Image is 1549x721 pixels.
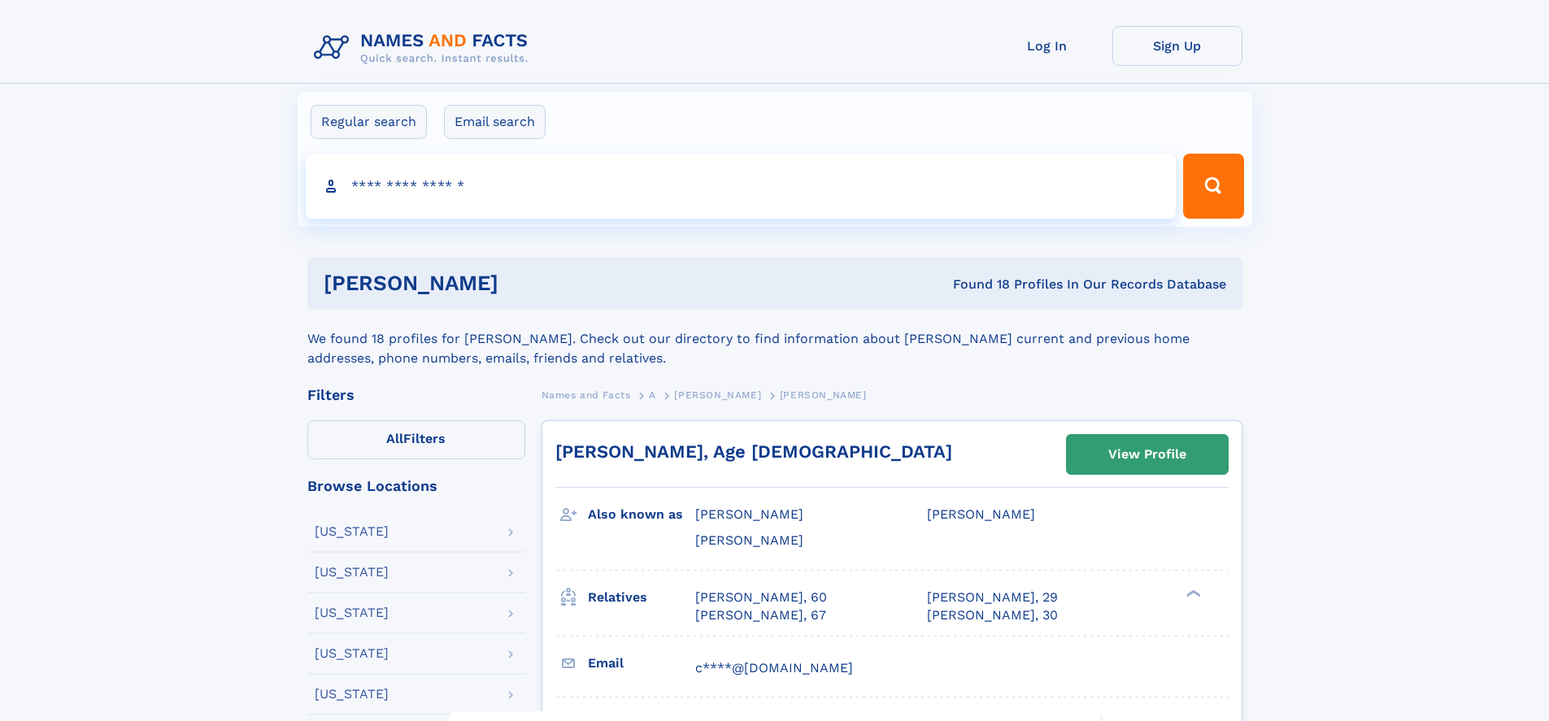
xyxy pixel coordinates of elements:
[927,606,1058,624] a: [PERSON_NAME], 30
[324,273,726,293] h1: [PERSON_NAME]
[588,584,695,611] h3: Relatives
[927,506,1035,522] span: [PERSON_NAME]
[1182,588,1202,598] div: ❯
[444,105,546,139] label: Email search
[674,384,761,405] a: [PERSON_NAME]
[555,441,952,462] a: [PERSON_NAME], Age [DEMOGRAPHIC_DATA]
[307,310,1242,368] div: We found 18 profiles for [PERSON_NAME]. Check out our directory to find information about [PERSON...
[982,26,1112,66] a: Log In
[649,389,656,401] span: A
[307,420,525,459] label: Filters
[315,688,389,701] div: [US_STATE]
[307,479,525,493] div: Browse Locations
[307,388,525,402] div: Filters
[306,154,1177,219] input: search input
[588,649,695,677] h3: Email
[725,276,1226,293] div: Found 18 Profiles In Our Records Database
[674,389,761,401] span: [PERSON_NAME]
[695,532,803,548] span: [PERSON_NAME]
[588,501,695,528] h3: Also known as
[1067,435,1228,474] a: View Profile
[1183,154,1243,219] button: Search Button
[649,384,656,405] a: A
[315,566,389,579] div: [US_STATE]
[695,606,826,624] a: [PERSON_NAME], 67
[315,606,389,619] div: [US_STATE]
[1108,436,1186,473] div: View Profile
[695,506,803,522] span: [PERSON_NAME]
[315,525,389,538] div: [US_STATE]
[695,589,827,606] a: [PERSON_NAME], 60
[307,26,542,70] img: Logo Names and Facts
[927,589,1058,606] a: [PERSON_NAME], 29
[386,431,403,446] span: All
[780,389,867,401] span: [PERSON_NAME]
[1112,26,1242,66] a: Sign Up
[542,384,631,405] a: Names and Facts
[311,105,427,139] label: Regular search
[315,647,389,660] div: [US_STATE]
